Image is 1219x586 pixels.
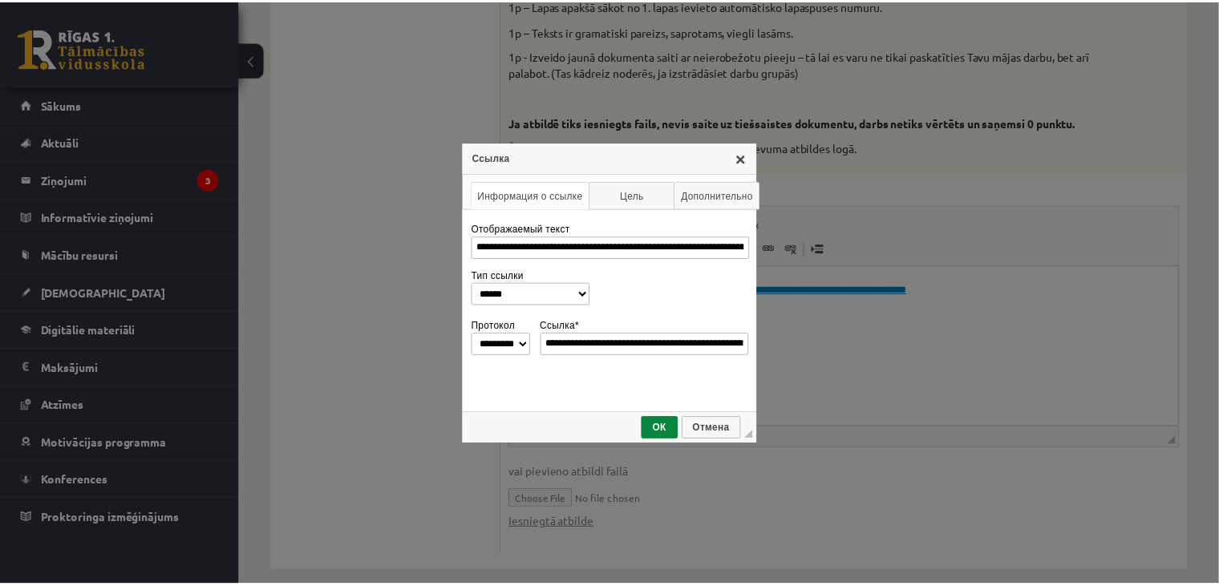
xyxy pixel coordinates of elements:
[594,181,681,209] a: Цель
[680,181,767,209] a: Дополнительно
[475,181,595,209] a: Информация о ссылке
[545,321,585,332] label: Ссылка
[467,143,763,174] div: Ссылка
[16,16,659,33] body: Визуальный текстовый редактор, wiswyg-editor-user-answer-47024902836100
[476,270,529,281] label: Тип ссылки
[476,224,575,235] label: Отображаемый текст
[690,423,746,434] span: Отмена
[475,216,755,409] div: Информация о ссылке
[647,418,683,440] a: ОК
[649,423,682,434] span: ОК
[688,418,747,440] a: Отмена
[476,321,520,332] label: Протокол
[751,431,759,439] div: Перетащите для изменения размера
[741,152,754,164] a: Закрыть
